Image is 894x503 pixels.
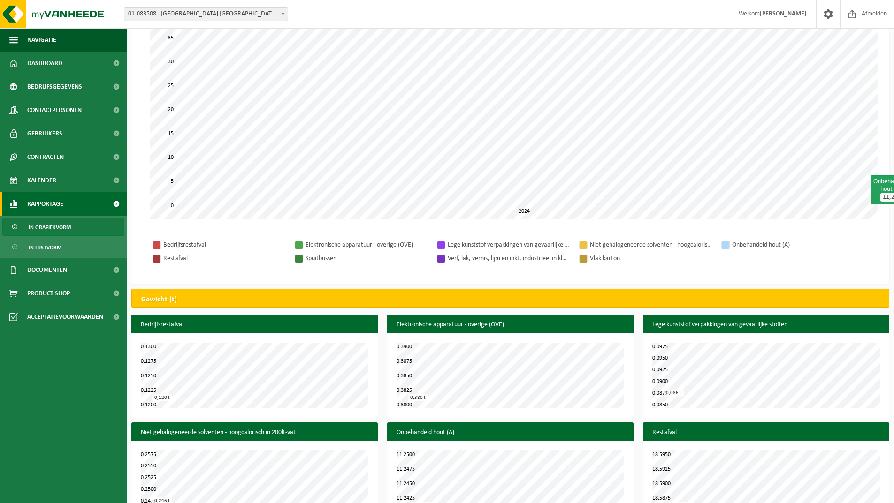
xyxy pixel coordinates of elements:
div: Vlak karton [590,253,712,264]
span: Navigatie [27,28,56,52]
h3: Bedrijfsrestafval [131,315,378,335]
span: Dashboard [27,52,62,75]
span: 01-083508 - CLAYTON BELGIUM NV - BORNEM [124,8,288,21]
span: Acceptatievoorwaarden [27,305,103,329]
div: Onbehandeld hout (A) [732,239,854,251]
a: In lijstvorm [2,238,124,256]
h3: Onbehandeld hout (A) [387,422,634,443]
span: Contracten [27,145,64,169]
h3: Niet gehalogeneerde solventen - hoogcalorisch in 200lt-vat [131,422,378,443]
a: In grafiekvorm [2,218,124,236]
span: Documenten [27,258,67,282]
span: Product Shop [27,282,70,305]
span: In grafiekvorm [29,218,71,236]
div: 0,120 t [152,394,172,401]
div: Bedrijfsrestafval [163,239,285,251]
h3: Restafval [643,422,889,443]
div: Niet gehalogeneerde solventen - hoogcalorisch in 200lt-vat [590,239,712,251]
span: Bedrijfsgegevens [27,75,82,98]
h3: Lege kunststof verpakkingen van gevaarlijke stoffen [643,315,889,335]
strong: [PERSON_NAME] [760,10,807,17]
div: 0,086 t [664,390,684,397]
div: Verf, lak, vernis, lijm en inkt, industrieel in kleinverpakking [448,253,570,264]
span: 01-083508 - CLAYTON BELGIUM NV - BORNEM [124,7,288,21]
span: Kalender [27,169,56,192]
div: 0,380 t [408,394,428,401]
span: Rapportage [27,192,63,216]
span: In lijstvorm [29,239,61,256]
div: Lege kunststof verpakkingen van gevaarlijke stoffen [448,239,570,251]
h3: Elektronische apparatuur - overige (OVE) [387,315,634,335]
h2: Gewicht (t) [132,289,186,310]
span: Gebruikers [27,122,62,145]
div: Restafval [163,253,285,264]
div: Spuitbussen [306,253,428,264]
span: Contactpersonen [27,98,82,122]
div: Elektronische apparatuur - overige (OVE) [306,239,428,251]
